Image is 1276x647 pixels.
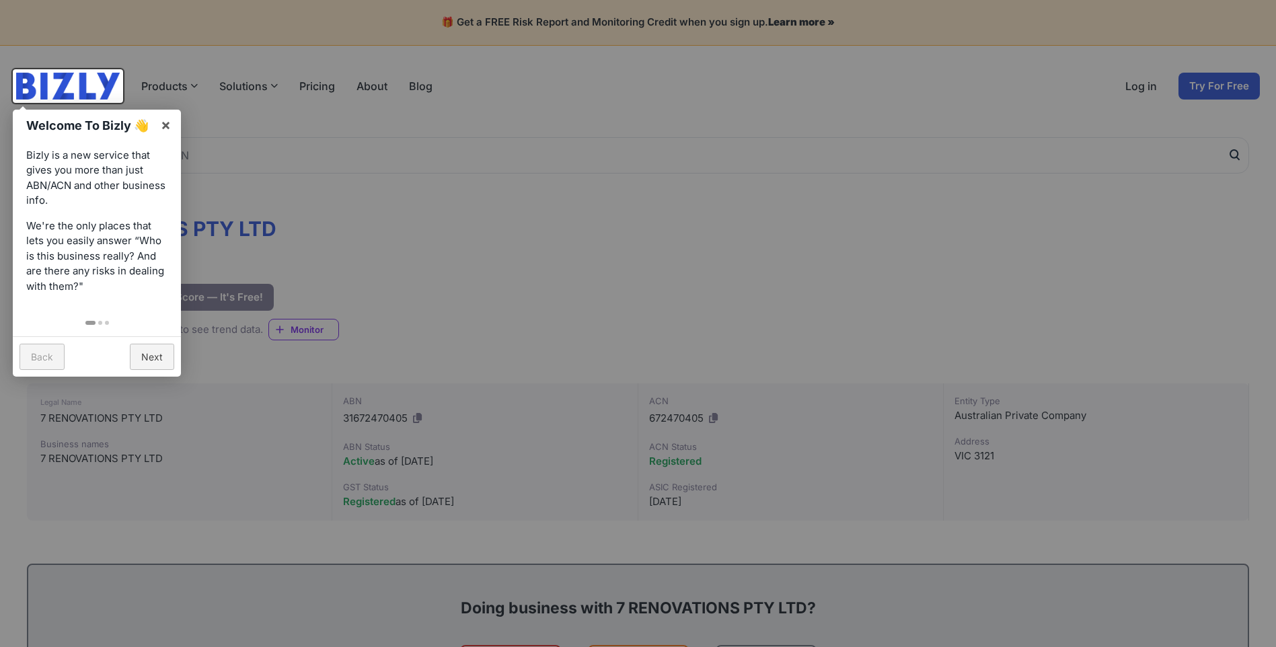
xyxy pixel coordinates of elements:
[20,344,65,370] a: Back
[26,219,167,295] p: We're the only places that lets you easily answer “Who is this business really? And are there any...
[26,116,153,135] h1: Welcome To Bizly 👋
[130,344,174,370] a: Next
[151,110,181,140] a: ×
[26,148,167,208] p: Bizly is a new service that gives you more than just ABN/ACN and other business info.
